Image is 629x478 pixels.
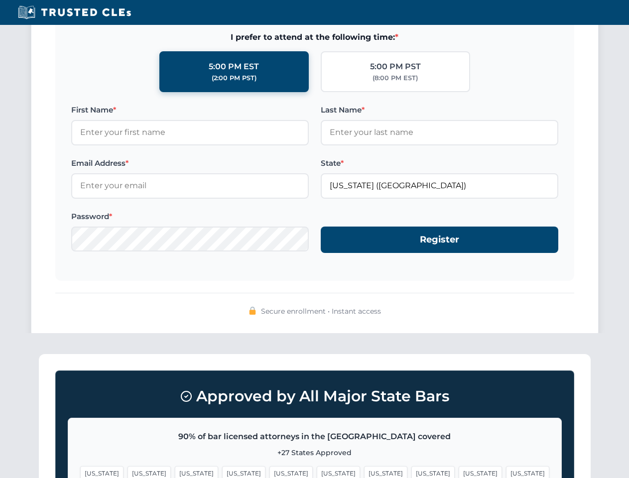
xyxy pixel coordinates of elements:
[321,104,558,116] label: Last Name
[249,307,256,315] img: 🔒
[68,383,562,410] h3: Approved by All Major State Bars
[71,120,309,145] input: Enter your first name
[373,73,418,83] div: (8:00 PM EST)
[370,60,421,73] div: 5:00 PM PST
[321,227,558,253] button: Register
[71,211,309,223] label: Password
[209,60,259,73] div: 5:00 PM EST
[321,157,558,169] label: State
[71,157,309,169] label: Email Address
[71,104,309,116] label: First Name
[71,173,309,198] input: Enter your email
[321,120,558,145] input: Enter your last name
[15,5,134,20] img: Trusted CLEs
[80,447,549,458] p: +27 States Approved
[261,306,381,317] span: Secure enrollment • Instant access
[212,73,256,83] div: (2:00 PM PST)
[71,31,558,44] span: I prefer to attend at the following time:
[80,430,549,443] p: 90% of bar licensed attorneys in the [GEOGRAPHIC_DATA] covered
[321,173,558,198] input: Florida (FL)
